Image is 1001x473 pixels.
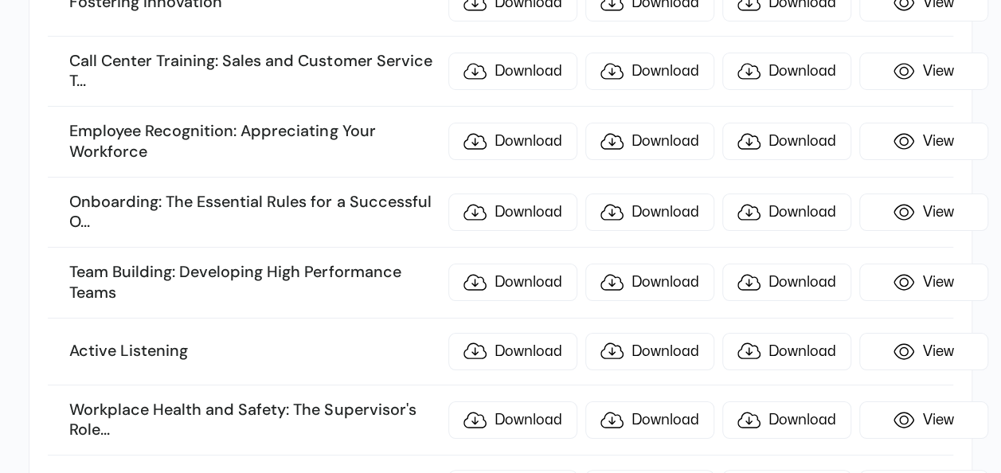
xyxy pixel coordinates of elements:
a: Download [448,123,577,160]
span: ... [80,211,90,232]
a: Download [722,53,851,90]
a: Download [722,123,851,160]
a: Download [585,333,714,370]
a: View [859,333,988,370]
span: ... [100,419,110,440]
a: Download [585,123,714,160]
a: Download [448,53,577,90]
a: Download [722,193,851,231]
a: Download [722,264,851,301]
a: Download [722,333,851,370]
a: Download [585,193,714,231]
a: View [859,123,988,160]
h3: Call Center Training: Sales and Customer Service T [69,51,440,92]
h3: Active Listening [69,341,440,362]
a: Download [585,401,714,439]
h3: Team Building: Developing High Performance Teams [69,262,440,303]
a: Download [448,193,577,231]
span: ... [76,70,86,91]
h3: Workplace Health and Safety: The Supervisor's Role [69,400,440,440]
a: View [859,401,988,439]
a: View [859,193,988,231]
a: Download [585,264,714,301]
a: View [859,264,988,301]
a: Download [448,401,577,439]
h3: Onboarding: The Essential Rules for a Successful O [69,192,440,233]
h3: Employee Recognition: Appreciating Your Workforce [69,121,440,162]
a: Download [585,53,714,90]
a: Download [722,401,851,439]
a: Download [448,264,577,301]
a: Download [448,333,577,370]
a: View [859,53,988,90]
